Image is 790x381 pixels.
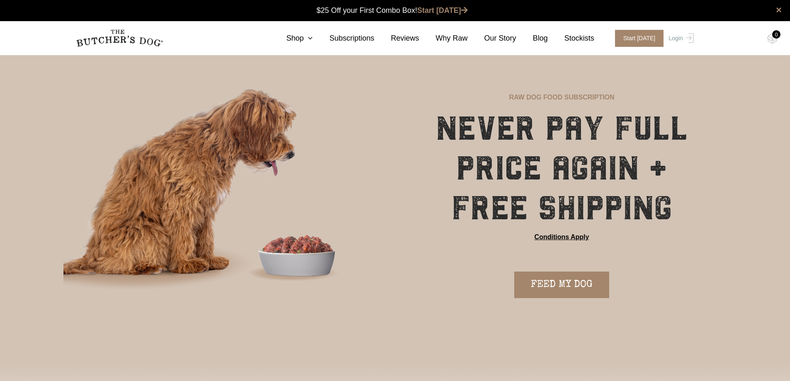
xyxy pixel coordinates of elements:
[516,33,548,44] a: Blog
[535,232,589,242] a: Conditions Apply
[509,92,614,102] p: RAW DOG FOOD SUBSCRIPTION
[374,33,419,44] a: Reviews
[767,33,778,44] img: TBD_Cart-Empty.png
[418,109,706,228] h1: NEVER PAY FULL PRICE AGAIN + FREE SHIPPING
[666,30,693,47] a: Login
[514,272,609,298] a: FEED MY DOG
[419,33,468,44] a: Why Raw
[776,5,782,15] a: close
[772,30,780,39] div: 0
[63,55,394,330] img: blaze-subscription-hero
[313,33,374,44] a: Subscriptions
[607,30,667,47] a: Start [DATE]
[468,33,516,44] a: Our Story
[548,33,594,44] a: Stockists
[417,6,468,15] a: Start [DATE]
[615,30,664,47] span: Start [DATE]
[270,33,313,44] a: Shop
